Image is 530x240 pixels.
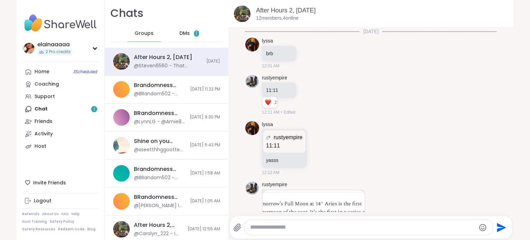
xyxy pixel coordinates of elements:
[284,109,295,115] span: Edited
[134,137,186,145] div: Shine on you Crazy Diamond!, [DATE]
[22,195,99,207] a: Logout
[266,142,303,150] p: 11:11
[190,142,220,148] span: [DATE] 5:43 PM
[266,157,303,164] p: yasss
[35,81,59,88] div: Coaching
[245,121,259,135] img: https://sharewell-space-live.sfo3.digitaloceanspaces.com/user-generated/f67ba61b-61e6-41db-9284-9...
[73,69,97,75] span: 3 Scheduled
[281,109,282,115] span: •
[206,58,220,64] span: [DATE]
[493,220,509,235] button: Send
[479,223,487,232] button: Emoji picker
[22,115,99,128] a: Friends
[134,63,202,69] div: @Steven6560 - That sounds great. Between 3-6 I will see if you are around to chat. Thank you! And...
[134,118,186,125] div: @LynnLG - @Amie89 thank you for throwing that session together it was a lot of great fun and laug...
[266,87,292,94] p: 11:11
[113,53,130,70] img: After Hours 2, Oct 06
[262,170,279,176] span: 12:12 AM
[58,227,85,232] a: Redeem Code
[35,131,53,137] div: Activity
[22,78,99,90] a: Coaching
[134,146,186,153] div: @sseetthhggootteell - I want to Thank you all for including me in the group I always found it har...
[134,202,186,209] div: @[PERSON_NAME] I apologize for my poor listening and communication style.
[35,68,49,75] div: Home
[134,174,186,181] div: @BRandom502 - [URL][DOMAIN_NAME]
[262,121,273,128] a: lyssa
[35,143,46,150] div: Host
[135,30,154,37] span: Groups
[262,109,279,115] span: 12:11 AM
[22,140,99,153] a: Host
[22,11,99,35] img: ShareWell Nav Logo
[22,90,99,103] a: Support
[134,221,184,229] div: After Hours 2, [DATE]
[190,170,220,176] span: [DATE] 1:58 AM
[245,181,259,195] img: https://sharewell-space-live.sfo3.digitaloceanspaces.com/user-generated/3913dd85-6983-4073-ba6e-f...
[190,86,220,92] span: [DATE] 11:22 PM
[35,118,52,125] div: Friends
[35,93,55,100] div: Support
[113,165,130,182] img: Brandomness Club House, Oct 05
[266,50,292,57] p: brb
[50,219,74,224] a: Safety Policy
[71,212,80,217] a: Help
[22,128,99,140] a: Activity
[262,181,287,188] a: rustyempire
[61,212,69,217] a: FAQ
[113,221,130,238] img: After Hours 2, Oct 05
[134,81,186,89] div: Brandomness Club House, [DATE]
[256,15,298,22] p: 12 members, 4 online
[190,198,220,204] span: [DATE] 1:05 AM
[262,38,273,45] a: lyssa
[264,99,272,105] button: Reactions: love
[110,6,144,21] h1: Chats
[190,114,220,120] span: [DATE] 9:30 PM
[250,224,475,231] textarea: Type your message
[22,212,39,217] a: Referrals
[42,212,59,217] a: About Us
[37,41,72,48] div: elainaaaaa
[245,38,259,51] img: https://sharewell-space-live.sfo3.digitaloceanspaces.com/user-generated/f67ba61b-61e6-41db-9284-9...
[196,30,197,36] span: 1
[359,28,383,35] span: [DATE]
[46,49,71,55] span: 2 Pro credits
[134,193,186,201] div: BRandomness last call, [DATE]
[113,109,130,126] img: BRandomness Ohana Open Forum, Oct 05
[188,226,220,232] span: [DATE] 12:56 AM
[262,97,274,108] div: Reaction list
[113,193,130,210] img: BRandomness last call, Oct 04
[113,137,130,154] img: Shine on you Crazy Diamond!, Oct 05
[274,99,277,106] span: 2
[22,176,99,189] div: Invite Friends
[22,227,55,232] a: Safety Resources
[23,43,35,54] img: elainaaaaa
[262,75,287,81] a: rustyempire
[134,90,186,97] div: @BRandom502 - Sounds good. We'll say it's on hiatus TBD.
[179,30,190,37] span: DMs
[87,227,96,232] a: Blog
[234,6,251,22] img: After Hours 2, Oct 06
[34,198,51,204] div: Logout
[22,66,99,78] a: Home3Scheduled
[134,54,192,61] div: After Hours 2, [DATE]
[256,7,316,14] a: After Hours 2, [DATE]
[134,109,186,117] div: BRandomness Ohana Open Forum, [DATE]
[134,165,186,173] div: Brandomness Club House, [DATE]
[113,81,130,98] img: Brandomness Club House, Oct 04
[274,133,303,142] span: rustyempire
[134,230,184,237] div: @Carolyn_222 - I fight I am going to passion party too
[22,219,47,224] a: Host Training
[262,63,279,69] span: 12:01 AM
[245,75,259,88] img: https://sharewell-space-live.sfo3.digitaloceanspaces.com/user-generated/3913dd85-6983-4073-ba6e-f...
